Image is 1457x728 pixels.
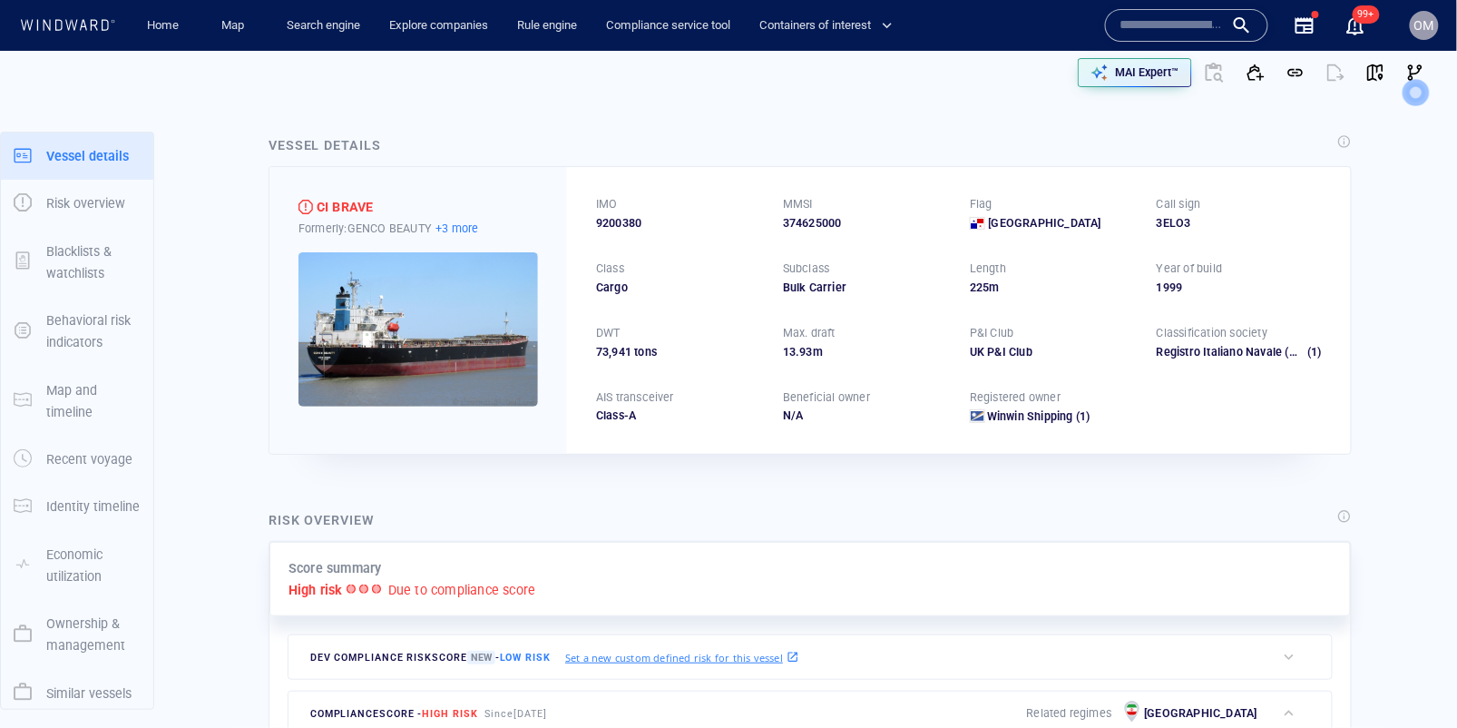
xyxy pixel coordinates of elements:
button: Recent voyage [1,436,153,483]
button: Vessel details [1,133,153,180]
a: Ownership & management [1,625,153,643]
a: Winwin Shipping (1) [987,408,1090,425]
span: Winwin Shipping [987,409,1073,423]
p: Ownership & management [46,613,141,657]
p: Identity timeline [46,496,140,517]
div: High risk [298,200,313,214]
p: Due to compliance score [388,579,536,601]
p: Recent voyage [46,448,132,470]
a: Vessel details [1,146,153,163]
p: Registered owner [970,389,1061,406]
button: Get link [1276,53,1315,93]
div: Registro Italiano Navale (RINA) [1157,344,1322,360]
button: Add to vessel list [1236,53,1276,93]
p: Beneficial owner [783,389,870,406]
span: 93 [800,345,813,359]
p: Set a new custom defined risk for this vessel [565,650,783,665]
a: Set a new custom defined risk for this vessel [565,647,799,667]
div: Cargo [596,280,761,296]
span: Containers of interest [759,15,893,36]
a: Recent voyage [1,450,153,467]
button: Blacklists & watchlists [1,228,153,298]
button: Map and timeline [1,367,153,437]
span: [GEOGRAPHIC_DATA] [989,215,1101,231]
button: View on map [1355,53,1395,93]
p: High risk [288,579,343,601]
button: 99+ [1334,4,1377,47]
p: Related regimes [1027,705,1112,722]
span: New [467,651,495,664]
span: m [990,280,1000,294]
span: 9200380 [596,215,641,231]
p: Vessel details [46,145,129,167]
span: Since [DATE] [485,708,548,720]
iframe: Chat [1380,646,1443,714]
button: MAI Expert™ [1078,58,1192,87]
div: 3ELO3 [1157,215,1322,231]
button: Rule engine [510,10,584,42]
p: Behavioral risk indicators [46,310,141,354]
a: Similar vessels [1,684,153,701]
span: Low risk [500,652,551,664]
button: Map [207,10,265,42]
span: High risk [422,708,477,720]
a: Home [141,10,187,42]
button: Similar vessels [1,670,153,717]
a: Identity timeline [1,497,153,515]
p: AIS transceiver [596,389,674,406]
p: DWT [596,325,621,341]
a: Search engine [279,10,367,42]
span: 99+ [1353,5,1380,24]
a: Compliance service tool [599,10,738,42]
a: Map [214,10,258,42]
div: 374625000 [783,215,948,231]
button: Behavioral risk indicators [1,297,153,367]
span: Dev Compliance risk score - [310,651,551,664]
a: Risk overview [1,194,153,212]
span: Class-A [596,408,636,422]
button: OM [1406,7,1442,44]
p: MAI Expert™ [1116,64,1179,81]
p: IMO [596,196,618,212]
span: 13 [783,345,796,359]
p: Call sign [1157,196,1201,212]
div: 1999 [1157,280,1322,296]
p: Subclass [783,261,830,277]
p: Length [970,261,1006,277]
div: UK P&I Club [970,344,1135,360]
p: Blacklists & watchlists [46,241,141,285]
button: Economic utilization [1,531,153,601]
p: Similar vessels [46,683,132,704]
p: P&I Club [970,325,1014,341]
div: CI BRAVE [317,196,374,218]
p: MMSI [783,196,813,212]
span: (1) [1305,344,1322,360]
a: Economic utilization [1,556,153,573]
span: 225 [970,280,990,294]
p: Risk overview [46,192,125,214]
p: [GEOGRAPHIC_DATA] [1145,705,1257,722]
p: +3 more [435,219,478,238]
a: Map and timeline [1,391,153,408]
button: Risk overview [1,180,153,227]
span: . [796,345,799,359]
span: (1) [1073,408,1090,425]
div: 73,941 tons [596,344,761,360]
a: Blacklists & watchlists [1,252,153,270]
button: Ownership & management [1,600,153,670]
button: Home [134,10,192,42]
a: Behavioral risk indicators [1,322,153,339]
p: Economic utilization [46,544,141,588]
p: Map and timeline [46,379,141,424]
span: compliance score - [310,708,478,720]
p: Score summary [288,557,382,579]
button: Explore companies [382,10,495,42]
div: Registro Italiano Navale (RINA) [1157,344,1305,360]
button: Containers of interest [752,10,908,42]
div: Vessel details [269,134,381,156]
div: Notification center [1345,15,1366,36]
p: Year of build [1157,261,1223,277]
